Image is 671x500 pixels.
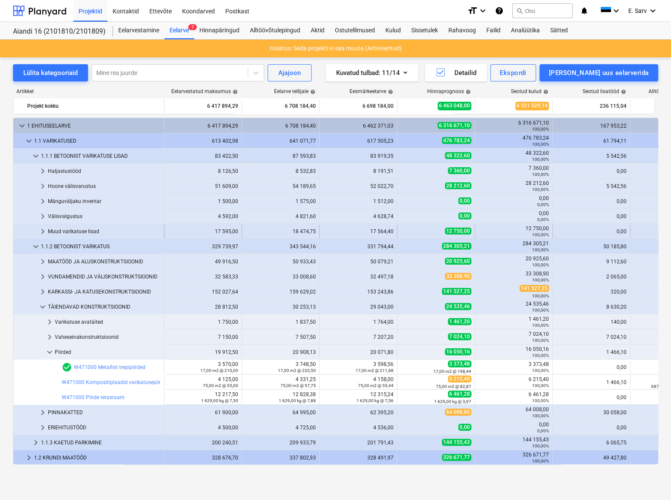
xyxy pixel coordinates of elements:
[490,64,536,81] button: Ekspordi
[358,383,394,388] small: 75,00 m2 @ 55,44
[506,22,545,39] div: Analüütika
[330,22,380,39] a: Ostutellimused
[246,455,316,461] div: 337 802,93
[532,294,549,298] small: 100,00%
[323,213,394,219] div: 4 628,74
[24,136,34,146] span: keyboard_arrow_down
[467,6,478,16] i: format_size
[556,259,627,265] div: 9 112,60
[556,440,627,446] div: 6 065,75
[41,436,161,450] div: 1.1.3 KAETUD PARKIMINE
[445,348,471,355] span: 16 050,16
[532,459,549,463] small: 100,00%
[479,361,549,373] div: 3 373,48
[246,183,316,189] div: 54 189,65
[168,138,238,144] div: 613 402,98
[38,272,48,282] span: keyboard_arrow_right
[479,135,549,147] div: 476 783,24
[246,168,316,174] div: 8 532,83
[246,259,316,265] div: 50 933,43
[448,318,471,325] span: 1 461,20
[168,391,238,403] div: 12 217,50
[48,270,161,284] div: VUNDAMENDID JA VÄLISKONSTRUKTSIOONID
[500,67,526,78] div: Ekspordi
[648,6,658,16] i: keyboard_arrow_down
[520,285,549,292] span: 141 527,25
[323,409,394,416] div: 62 395,20
[445,273,471,280] span: 33 308,90
[48,225,161,238] div: Muud varikatuse lisad
[48,285,161,299] div: KARKASSI- JA KATUSEKONSTRUKTSIOONID
[425,64,487,81] button: Detailid
[203,383,238,388] small: 75,00 m2 @ 55,00
[38,211,48,222] span: keyboard_arrow_right
[48,179,161,193] div: Hoone välisvarustus
[38,181,48,191] span: keyboard_arrow_right
[23,67,78,78] div: Lülita kategooriaid
[458,424,471,431] span: 0,00
[556,394,627,400] div: 0,00
[532,353,549,358] small: 100,00%
[168,244,238,250] div: 329 739,97
[55,330,161,344] div: Vaheseinakonstruktsioonid
[479,225,549,237] div: 12 750,00
[48,194,161,208] div: Mänguväljaku inventar
[481,22,506,39] div: Failid
[515,102,549,110] span: 6 521 529,14
[44,332,55,342] span: keyboard_arrow_right
[479,256,549,268] div: 20 925,60
[280,383,316,388] small: 75,00 m2 @ 57,75
[323,425,394,431] div: 4 536,00
[38,287,48,297] span: keyboard_arrow_right
[323,228,394,234] div: 17 564,40
[246,274,316,280] div: 33 008,60
[246,361,316,373] div: 3 748,50
[458,197,471,204] span: 0,00
[323,123,394,129] div: 6 462 371,03
[323,274,394,280] div: 32 497,18
[445,258,471,265] span: 20 925,60
[532,127,549,131] small: 100,00%
[246,409,316,416] div: 64 995,00
[442,288,471,295] span: 141 527,25
[24,453,34,463] span: keyboard_arrow_right
[628,459,671,500] iframe: Chat Widget
[580,6,588,16] i: notifications
[306,22,330,39] a: Aktid
[479,150,549,162] div: 48 322,60
[168,213,238,219] div: 4 592,00
[323,304,394,310] div: 29 043,00
[537,217,549,222] small: 0,00%
[48,209,161,223] div: Välisvalgustus
[38,196,48,206] span: keyboard_arrow_right
[246,319,316,325] div: 1 837,50
[279,398,316,403] small: 1 629,00 kg @ 7,88
[17,121,27,131] span: keyboard_arrow_down
[31,437,41,448] span: keyboard_arrow_right
[323,455,394,461] div: 328 491,97
[479,165,549,177] div: 7 360,00
[479,241,549,253] div: 284 305,21
[27,99,161,113] div: Projekt kokku
[168,168,238,174] div: 8 126,50
[168,409,238,416] div: 61 900,00
[323,168,394,174] div: 8 191,51
[246,228,316,234] div: 18 474,75
[556,168,627,174] div: 0,00
[448,375,471,382] span: 6 215,40
[246,304,316,310] div: 30 253,13
[542,89,548,94] span: help
[246,349,316,355] div: 20 908,13
[427,88,471,94] div: Hinnaprognoos
[479,406,549,419] div: 64 008,00
[326,64,418,81] button: Kuvatud tulbad:11/14
[168,259,238,265] div: 49 916,50
[278,67,301,78] div: Ajajoon
[34,451,161,465] div: 1.2 KRUNDI MAATÖÖD
[556,274,627,280] div: 2 065,00
[246,425,316,431] div: 4 725,00
[532,262,549,267] small: 100,00%
[583,88,626,94] div: Seotud lisatööd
